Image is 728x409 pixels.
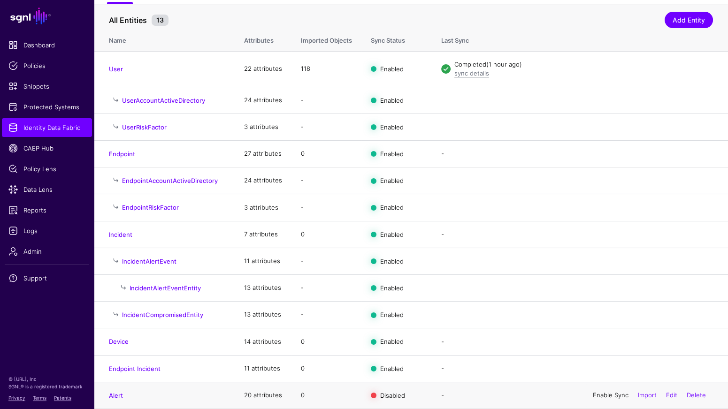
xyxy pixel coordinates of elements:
span: Enabled [380,338,404,345]
a: Patents [54,395,71,401]
a: Identity Data Fabric [2,118,92,137]
a: EndpointAccountActiveDirectory [122,177,218,184]
div: Completed (1 hour ago) [454,60,713,69]
span: Enabled [380,65,404,73]
th: Imported Objects [291,27,361,51]
td: - [291,248,361,274]
span: Snippets [8,82,85,91]
td: - [291,114,361,140]
span: Enabled [380,177,404,184]
th: Last Sync [432,27,728,51]
a: User [109,65,123,73]
a: Protected Systems [2,98,92,116]
a: Data Lens [2,180,92,199]
a: Enable Sync [593,391,628,399]
a: Device [109,338,129,345]
td: 7 attributes [235,221,291,248]
td: - [291,302,361,328]
td: 13 attributes [235,274,291,301]
td: 0 [291,328,361,355]
a: Privacy [8,395,25,401]
span: Policy Lens [8,164,85,174]
td: 27 attributes [235,140,291,167]
span: Protected Systems [8,102,85,112]
td: 11 attributes [235,355,291,382]
span: Identity Data Fabric [8,123,85,132]
td: - [291,87,361,114]
a: EndpointRiskFactor [122,204,179,211]
span: Enabled [380,311,404,318]
p: SGNL® is a registered trademark [8,383,85,390]
span: Enabled [380,257,404,265]
td: 22 attributes [235,51,291,87]
a: Logs [2,221,92,240]
th: Attributes [235,27,291,51]
span: Data Lens [8,185,85,194]
span: Disabled [380,391,405,399]
a: Snippets [2,77,92,96]
span: Admin [8,247,85,256]
a: UserRiskFactor [122,123,167,131]
p: © [URL], Inc [8,375,85,383]
span: Enabled [380,230,404,238]
a: Admin [2,242,92,261]
td: - [291,194,361,221]
td: 0 [291,382,361,409]
span: Enabled [380,96,404,104]
span: Enabled [380,204,404,211]
td: - [291,274,361,301]
td: 20 attributes [235,382,291,409]
td: 24 attributes [235,87,291,114]
span: Policies [8,61,85,70]
app-datasources-item-entities-syncstatus: - [441,391,444,399]
span: Reports [8,205,85,215]
td: 0 [291,221,361,248]
a: Incident [109,231,132,238]
th: Name [94,27,235,51]
a: Policy Lens [2,159,92,178]
td: 11 attributes [235,248,291,274]
a: Delete [687,391,706,399]
a: IncidentCompromisedEntity [122,311,203,318]
span: All Entities [107,15,149,26]
td: 0 [291,355,361,382]
a: Terms [33,395,46,401]
span: Support [8,273,85,283]
a: sync details [454,69,489,77]
app-datasources-item-entities-syncstatus: - [441,338,444,345]
span: Enabled [380,364,404,372]
a: Add Entity [665,12,713,28]
app-datasources-item-entities-syncstatus: - [441,150,444,157]
app-datasources-item-entities-syncstatus: - [441,230,444,238]
span: CAEP Hub [8,144,85,153]
span: Enabled [380,123,404,130]
span: Logs [8,226,85,235]
a: IncidentAlertEventEntity [130,284,201,292]
td: 3 attributes [235,114,291,140]
a: IncidentAlertEvent [122,258,176,265]
span: Enabled [380,284,404,292]
a: Reports [2,201,92,220]
a: Endpoint [109,150,135,158]
td: 24 attributes [235,167,291,194]
td: 3 attributes [235,194,291,221]
span: Dashboard [8,40,85,50]
a: CAEP Hub [2,139,92,158]
td: - [291,167,361,194]
a: Endpoint Incident [109,365,161,372]
app-datasources-item-entities-syncstatus: - [441,364,444,372]
td: 118 [291,51,361,87]
a: UserAccountActiveDirectory [122,97,205,104]
a: Alert [109,392,123,399]
td: 14 attributes [235,328,291,355]
span: Enabled [380,150,404,158]
a: Import [638,391,657,399]
td: 0 [291,140,361,167]
a: Dashboard [2,36,92,54]
a: Edit [666,391,677,399]
th: Sync Status [361,27,432,51]
small: 13 [152,15,169,26]
td: 13 attributes [235,302,291,328]
a: Policies [2,56,92,75]
a: SGNL [6,6,88,26]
